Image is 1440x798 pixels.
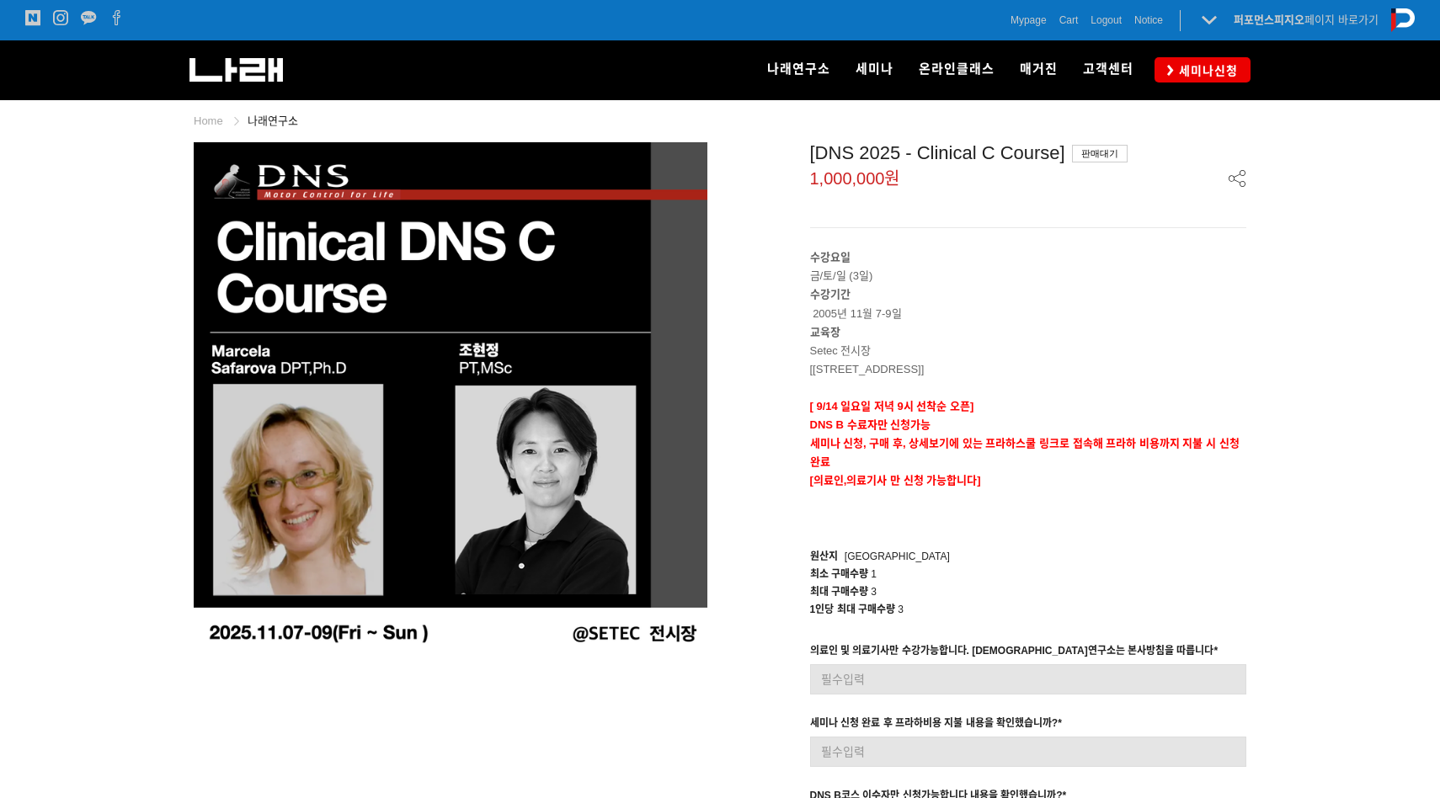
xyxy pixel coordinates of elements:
span: 원산지 [810,551,838,562]
span: 1 [871,568,877,580]
p: 금/토/일 (3일) [810,248,1247,285]
strong: [ 9/14 일요일 저녁 9시 선착순 오픈] [810,400,974,412]
a: 세미나신청 [1155,57,1251,82]
p: [[STREET_ADDRESS]] [810,360,1247,379]
p: 2005년 11월 7-9일 [810,285,1247,322]
span: [GEOGRAPHIC_DATA] [845,551,950,562]
a: 나래연구소 [755,40,843,99]
span: 나래연구소 [767,61,830,77]
span: 고객센터 [1083,61,1133,77]
strong: DNS B 수료자만 신청가능 [810,418,931,431]
span: 3 [898,604,904,615]
span: 최대 구매수량 [810,586,868,598]
span: 매거진 [1020,61,1058,77]
span: 1,000,000원 [810,170,900,187]
strong: 세미나 신청, 구매 후, 상세보기에 있는 프라하스쿨 링크로 접속해 프라하 비용까지 지불 시 신청완료 [810,437,1240,468]
a: 고객센터 [1070,40,1146,99]
div: 세미나 신청 완료 후 프라하비용 지불 내용을 확인했습니까? [810,715,1062,737]
span: 3 [871,586,877,598]
a: Cart [1059,12,1079,29]
strong: 수강기간 [810,288,851,301]
a: Home [194,114,223,127]
div: 판매대기 [1072,145,1128,162]
strong: 퍼포먼스피지오 [1234,13,1304,26]
p: Setec 전시장 [810,342,1247,360]
a: 퍼포먼스피지오페이지 바로가기 [1234,13,1379,26]
a: 나래연구소 [248,114,298,127]
strong: 수강요일 [810,251,851,263]
a: Notice [1134,12,1163,29]
span: 1인당 최대 구매수량 [810,604,895,615]
a: 세미나 [843,40,906,99]
strong: [의료인,의료기사 만 신청 가능합니다] [810,474,981,487]
span: 세미나 [856,61,893,77]
a: 온라인클래스 [906,40,1007,99]
div: [DNS 2025 - Clinical C Course] [810,142,1247,164]
a: Mypage [1011,12,1047,29]
a: Logout [1091,12,1122,29]
input: 필수입력 [810,664,1247,694]
span: 세미나신청 [1174,62,1238,79]
span: 온라인클래스 [919,61,995,77]
strong: 교육장 [810,326,840,338]
div: 의료인 및 의료기사만 수강가능합니다. [DEMOGRAPHIC_DATA]연구소는 본사방침을 따릅니다 [810,642,1219,664]
input: 필수입력 [810,737,1247,767]
a: 매거진 [1007,40,1070,99]
span: 최소 구매수량 [810,568,868,580]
